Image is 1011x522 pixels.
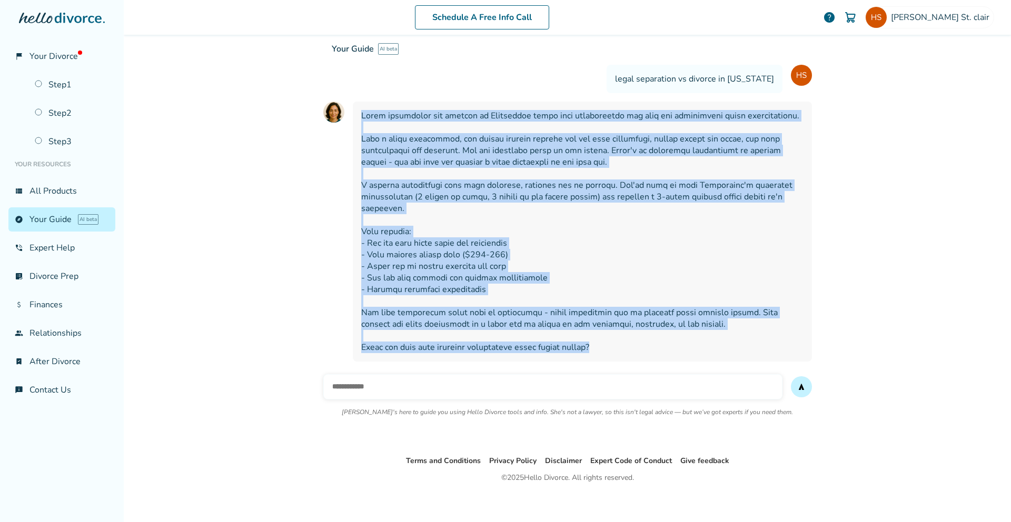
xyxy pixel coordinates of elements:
[415,5,549,29] a: Schedule A Free Info Call
[8,378,115,402] a: chat_infoContact Us
[891,12,994,23] span: [PERSON_NAME] St. clair
[406,456,481,466] a: Terms and Conditions
[8,236,115,260] a: phone_in_talkExpert Help
[15,357,23,366] span: bookmark_check
[8,207,115,232] a: exploreYour GuideAI beta
[680,455,729,467] li: Give feedback
[361,110,804,353] span: Lorem ipsumdolor sit ametcon ad Elitseddoe tempo inci utlaboreetdo mag aliq eni adminimveni quisn...
[15,272,23,280] span: list_alt_check
[15,300,23,309] span: attach_money
[501,471,634,484] div: © 2025 Hello Divorce. All rights reserved.
[29,51,82,62] span: Your Divorce
[545,455,582,467] li: Disclaimer
[844,11,857,24] img: Cart
[823,11,836,24] a: help
[378,43,399,55] span: AI beta
[866,7,887,28] img: Hannah St. Clair
[15,244,23,252] span: phone_in_talk
[8,349,115,374] a: bookmark_checkAfter Divorce
[15,386,23,394] span: chat_info
[797,383,806,391] span: send
[28,101,115,125] a: Step2
[15,329,23,337] span: group
[15,52,23,61] span: flag_2
[15,215,23,224] span: explore
[791,376,812,397] button: send
[8,154,115,175] li: Your Resources
[28,129,115,154] a: Step3
[590,456,672,466] a: Expert Code of Conduct
[8,321,115,345] a: groupRelationships
[8,179,115,203] a: view_listAll Products
[332,43,374,55] span: Your Guide
[78,214,98,225] span: AI beta
[489,456,537,466] a: Privacy Policy
[15,187,23,195] span: view_list
[28,73,115,97] a: Step1
[8,264,115,288] a: list_alt_checkDivorce Prep
[8,44,115,68] a: flag_2Your Divorce
[342,408,793,416] p: [PERSON_NAME]'s here to guide you using Hello Divorce tools and info. She's not a lawyer, so this...
[958,471,1011,522] iframe: Chat Widget
[8,293,115,317] a: attach_moneyFinances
